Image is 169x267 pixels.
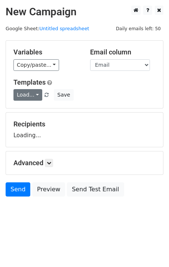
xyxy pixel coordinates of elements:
[6,182,30,197] a: Send
[113,25,163,33] span: Daily emails left: 50
[13,159,156,167] h5: Advanced
[54,89,73,101] button: Save
[13,120,156,128] h5: Recipients
[6,26,89,31] small: Google Sheet:
[39,26,89,31] a: Untitled spreadsheet
[6,6,163,18] h2: New Campaign
[113,26,163,31] a: Daily emails left: 50
[13,78,46,86] a: Templates
[90,48,156,56] h5: Email column
[13,48,79,56] h5: Variables
[67,182,124,197] a: Send Test Email
[13,120,156,139] div: Loading...
[32,182,65,197] a: Preview
[13,59,59,71] a: Copy/paste...
[132,231,169,267] iframe: Chat Widget
[13,89,42,101] a: Load...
